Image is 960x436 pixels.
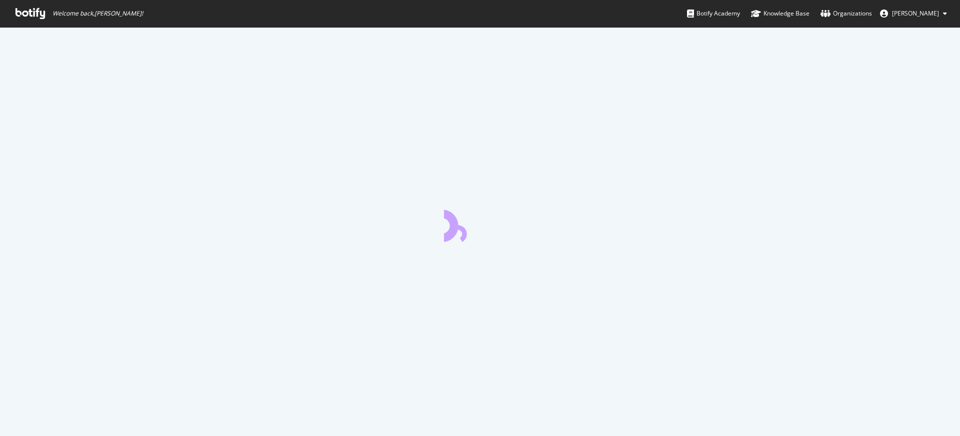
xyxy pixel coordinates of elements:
[52,10,143,18] span: Welcome back, [PERSON_NAME] !
[872,6,955,22] button: [PERSON_NAME]
[444,206,516,242] div: animation
[687,9,740,19] div: Botify Academy
[751,9,809,19] div: Knowledge Base
[892,9,939,18] span: Thibaud Collignon
[820,9,872,19] div: Organizations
